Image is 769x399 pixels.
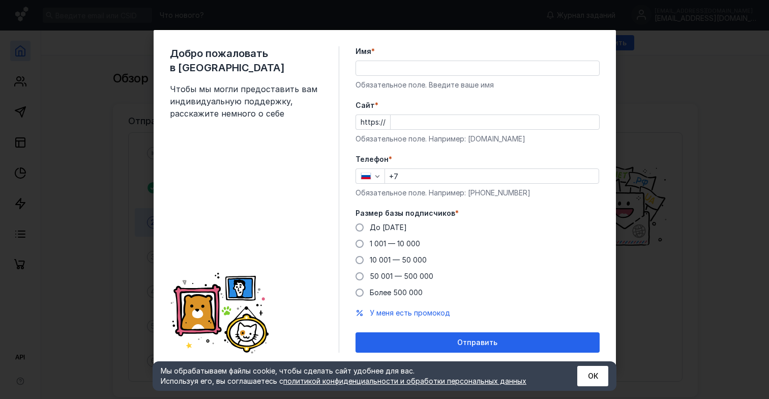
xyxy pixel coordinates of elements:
[370,239,420,248] span: 1 001 — 10 000
[283,377,526,385] a: политикой конфиденциальности и обработки персональных данных
[370,255,427,264] span: 10 001 — 50 000
[356,134,600,144] div: Обязательное поле. Например: [DOMAIN_NAME]
[170,46,322,75] span: Добро пожаловать в [GEOGRAPHIC_DATA]
[370,288,423,297] span: Более 500 000
[356,100,375,110] span: Cайт
[356,332,600,353] button: Отправить
[356,46,371,56] span: Имя
[370,223,407,232] span: До [DATE]
[356,80,600,90] div: Обязательное поле. Введите ваше имя
[370,308,450,317] span: У меня есть промокод
[457,338,497,347] span: Отправить
[577,366,608,386] button: ОК
[370,308,450,318] button: У меня есть промокод
[356,208,455,218] span: Размер базы подписчиков
[356,154,389,164] span: Телефон
[161,366,552,386] div: Мы обрабатываем файлы cookie, чтобы сделать сайт удобнее для вас. Используя его, вы соглашаетесь c
[356,188,600,198] div: Обязательное поле. Например: [PHONE_NUMBER]
[170,83,322,120] span: Чтобы мы могли предоставить вам индивидуальную поддержку, расскажите немного о себе
[370,272,433,280] span: 50 001 — 500 000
